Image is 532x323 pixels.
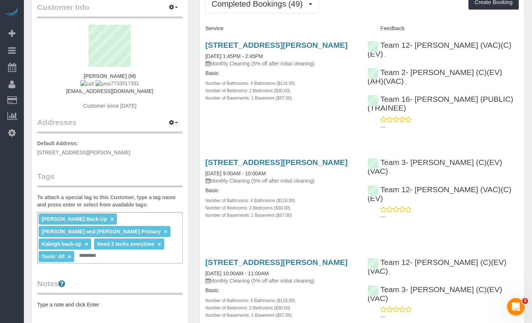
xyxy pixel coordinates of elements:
span: Kaleigh back-up [42,241,81,247]
a: [EMAIL_ADDRESS][DOMAIN_NAME] [66,88,153,94]
small: Number of Bedrooms: 2 Bedrooms ($30.00) [205,305,290,311]
span: , [384,52,386,58]
a: Team 3- [PERSON_NAME] (C)(EV)(VAC) [367,285,502,302]
pre: Type a note and click Enter [37,301,183,308]
a: [STREET_ADDRESS][PERSON_NAME] [205,41,348,49]
a: [STREET_ADDRESS][PERSON_NAME] [205,258,348,266]
span: , [389,169,391,175]
p: --- [380,313,519,320]
small: Number of Bathrooms: 4 Bathrooms ($116.00) [205,81,295,86]
small: Number of Basements: 1 Basement ($57.00) [205,96,292,101]
span: [PERSON_NAME] and [PERSON_NAME] Primary [42,229,161,234]
span: Tools: All [42,254,64,259]
p: Monthly Cleaning (5% off after initial cleaning) [205,277,357,284]
span: 3 [522,298,528,304]
a: [DATE] 10:00AM - 11:00AM [205,270,269,276]
h4: Service [205,25,357,32]
img: call [80,80,94,87]
legend: Tags [37,171,183,187]
small: Number of Bedrooms: 2 Bedrooms ($30.00) [205,88,290,93]
a: Team 16- [PERSON_NAME] (PUBLIC)(TRAINEE) [367,95,513,112]
a: Team 12- [PERSON_NAME] (VAC)(C)(EV) [367,185,511,202]
img: Automaid Logo [4,7,19,18]
img: sms [96,80,111,87]
a: Team 2- [PERSON_NAME] (C)(EV)(AH)(VAC) [367,68,502,85]
a: [DATE] 9:00AM - 10:00AM [205,171,266,176]
span: , [389,269,391,275]
label: Default Address: [37,140,78,147]
span: Need 2 techs everytime [97,241,155,247]
strong: [PERSON_NAME] (M) [84,73,136,79]
span: 7733517331 [80,80,139,86]
h4: Basic [205,187,357,194]
a: [STREET_ADDRESS][PERSON_NAME] [205,158,348,166]
p: Monthly Cleaning (5% off after initial cleaning) [205,60,357,67]
h4: Basic [205,70,357,76]
small: Number of Basements: 1 Basement ($57.00) [205,313,292,318]
p: --- [380,213,519,220]
a: Team 3- [PERSON_NAME] (C)(EV)(VAC) [367,158,502,175]
p: --- [380,123,519,130]
span: [STREET_ADDRESS][PERSON_NAME] [37,150,130,155]
span: Customer since [DATE] [83,103,136,109]
a: Team 12- [PERSON_NAME] (VAC)(C)(EV) [367,41,511,58]
small: Number of Bathrooms: 4 Bathrooms ($116.00) [205,298,295,303]
a: × [85,241,88,247]
small: Number of Bedrooms: 2 Bedrooms ($30.00) [205,205,290,211]
a: × [164,229,167,235]
p: Monthly Cleaning (5% off after initial cleaning) [205,177,357,184]
iframe: Intercom live chat [507,298,525,316]
a: × [158,241,161,247]
small: Number of Bathrooms: 4 Bathrooms ($116.00) [205,198,295,203]
a: × [68,254,71,260]
a: × [110,216,114,222]
a: Team 12- [PERSON_NAME] (C)(EV)(VAC) [367,258,506,275]
legend: Customer Info [37,2,183,18]
a: [DATE] 1:45PM - 2:45PM [205,53,263,59]
h4: Basic [205,287,357,294]
span: [PERSON_NAME] Back-Up [42,216,107,222]
label: To attach a special tag to this Customer, type a tag name and press enter or select from availabl... [37,194,183,208]
span: , [405,79,407,85]
legend: Notes [37,278,183,295]
small: Number of Basements: 1 Basement ($57.00) [205,213,292,218]
h4: Feedback [367,25,519,32]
